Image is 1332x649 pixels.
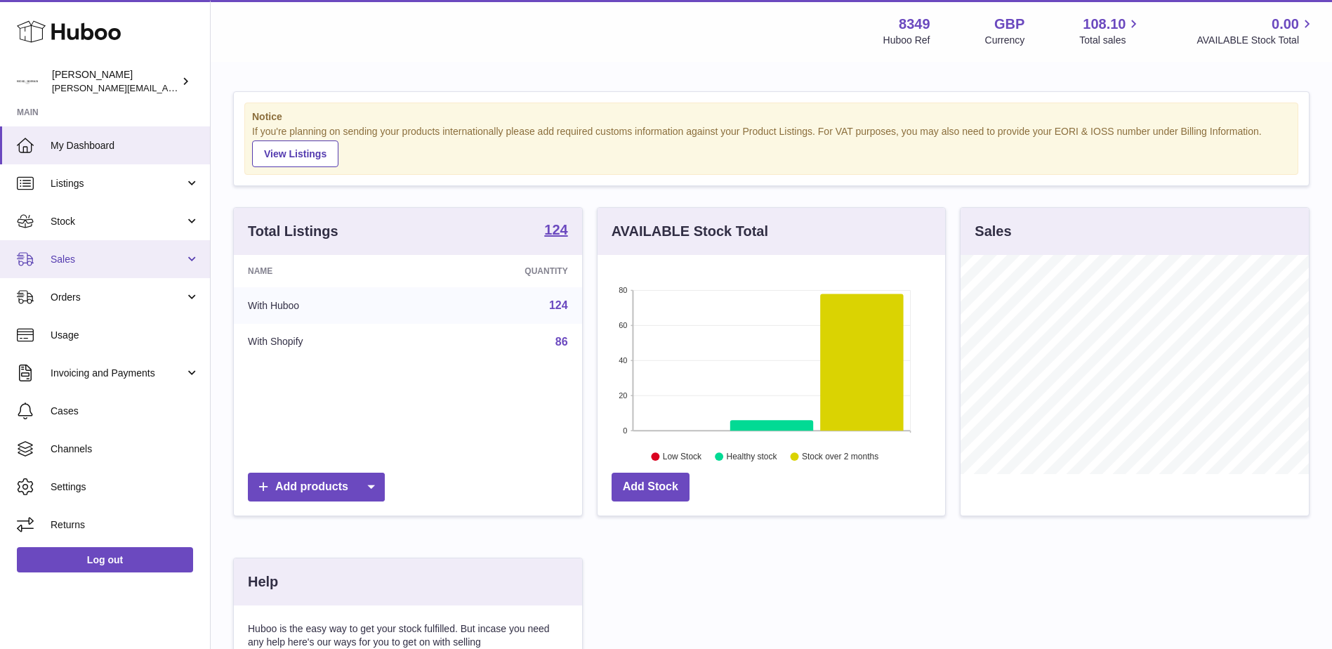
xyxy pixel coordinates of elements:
[51,405,199,418] span: Cases
[612,473,690,501] a: Add Stock
[51,329,199,342] span: Usage
[51,442,199,456] span: Channels
[252,125,1291,167] div: If you're planning on sending your products internationally please add required customs informati...
[619,391,627,400] text: 20
[975,222,1011,241] h3: Sales
[1272,15,1299,34] span: 0.00
[612,222,768,241] h3: AVAILABLE Stock Total
[1079,34,1142,47] span: Total sales
[623,426,627,435] text: 0
[17,547,193,572] a: Log out
[234,287,421,324] td: With Huboo
[544,223,567,240] a: 124
[51,518,199,532] span: Returns
[726,452,777,461] text: Healthy stock
[555,336,568,348] a: 86
[421,255,581,287] th: Quantity
[1083,15,1126,34] span: 108.10
[619,356,627,365] text: 40
[51,367,185,380] span: Invoicing and Payments
[544,223,567,237] strong: 124
[234,255,421,287] th: Name
[1196,15,1315,47] a: 0.00 AVAILABLE Stock Total
[51,480,199,494] span: Settings
[51,291,185,304] span: Orders
[899,15,930,34] strong: 8349
[619,286,627,294] text: 80
[619,321,627,329] text: 60
[52,82,282,93] span: [PERSON_NAME][EMAIL_ADDRESS][DOMAIN_NAME]
[1196,34,1315,47] span: AVAILABLE Stock Total
[994,15,1024,34] strong: GBP
[234,324,421,360] td: With Shopify
[52,68,178,95] div: [PERSON_NAME]
[985,34,1025,47] div: Currency
[248,473,385,501] a: Add products
[252,140,338,167] a: View Listings
[51,177,185,190] span: Listings
[663,452,702,461] text: Low Stock
[802,452,878,461] text: Stock over 2 months
[883,34,930,47] div: Huboo Ref
[51,253,185,266] span: Sales
[51,139,199,152] span: My Dashboard
[51,215,185,228] span: Stock
[248,622,568,649] p: Huboo is the easy way to get your stock fulfilled. But incase you need any help here's our ways f...
[1079,15,1142,47] a: 108.10 Total sales
[252,110,1291,124] strong: Notice
[17,71,38,92] img: katy.taghizadeh@michelgermain.com
[248,222,338,241] h3: Total Listings
[549,299,568,311] a: 124
[248,572,278,591] h3: Help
